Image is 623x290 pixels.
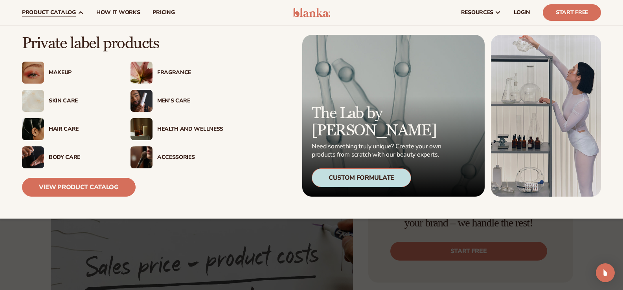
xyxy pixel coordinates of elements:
span: LOGIN [514,9,530,16]
div: Hair Care [49,126,115,133]
img: Female with glitter eye makeup. [22,62,44,84]
img: Female in lab with equipment. [491,35,601,197]
span: product catalog [22,9,76,16]
a: View Product Catalog [22,178,136,197]
p: The Lab by [PERSON_NAME] [312,105,444,139]
div: Fragrance [157,69,223,76]
p: Private label products [22,35,223,52]
div: Open Intercom Messenger [596,263,615,282]
img: logo [293,8,330,17]
span: pricing [153,9,175,16]
span: resources [461,9,493,16]
div: Body Care [49,154,115,161]
img: Female with makeup brush. [130,146,153,168]
img: Female hair pulled back with clips. [22,118,44,140]
div: Makeup [49,69,115,76]
a: Female hair pulled back with clips. Hair Care [22,118,115,140]
p: Need something truly unique? Create your own products from scratch with our beauty experts. [312,142,444,159]
div: Skin Care [49,98,115,104]
div: Health And Wellness [157,126,223,133]
a: Candles and incense on table. Health And Wellness [130,118,223,140]
img: Male holding moisturizer bottle. [130,90,153,112]
img: Male hand applying moisturizer. [22,146,44,168]
img: Cream moisturizer swatch. [22,90,44,112]
div: Custom Formulate [312,168,411,187]
a: Female with glitter eye makeup. Makeup [22,62,115,84]
a: Pink blooming flower. Fragrance [130,62,223,84]
a: Start Free [543,4,601,21]
img: Candles and incense on table. [130,118,153,140]
a: Female with makeup brush. Accessories [130,146,223,168]
img: Pink blooming flower. [130,62,153,84]
span: How It Works [96,9,140,16]
a: Male hand applying moisturizer. Body Care [22,146,115,168]
div: Accessories [157,154,223,161]
a: Microscopic product formula. The Lab by [PERSON_NAME] Need something truly unique? Create your ow... [302,35,485,197]
a: Cream moisturizer swatch. Skin Care [22,90,115,112]
div: Men’s Care [157,98,223,104]
a: Male holding moisturizer bottle. Men’s Care [130,90,223,112]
